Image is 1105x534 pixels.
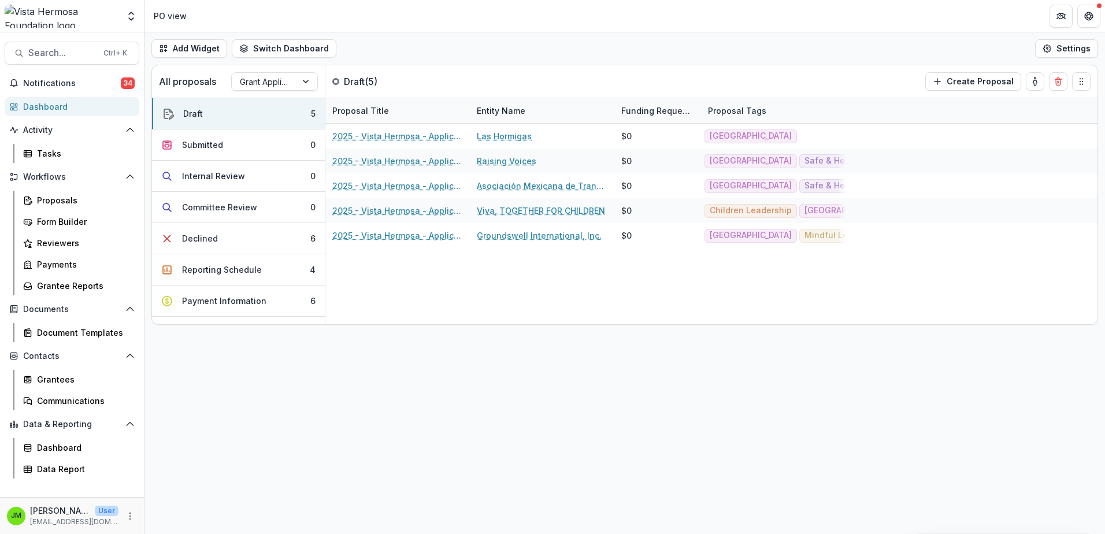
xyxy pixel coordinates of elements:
div: Jerry Martinez [11,512,21,520]
div: Grantees [37,373,130,385]
button: Open Documents [5,300,139,318]
div: $0 [621,229,632,242]
button: Reporting Schedule4 [152,254,325,285]
button: Open Activity [5,121,139,139]
button: toggle-assigned-to-me [1026,72,1044,91]
button: Open Data & Reporting [5,415,139,433]
button: Switch Dashboard [232,39,336,58]
a: Data Report [18,459,139,479]
div: Committee Review [182,201,257,213]
img: Vista Hermosa Foundation logo [5,5,118,28]
div: Communications [37,395,130,407]
div: Proposal Tags [701,98,846,123]
div: PO view [154,10,187,22]
div: Proposal Title [325,105,396,117]
a: Communications [18,391,139,410]
a: 2025 - Vista Hermosa - Application [332,130,463,142]
div: 0 [310,139,316,151]
button: Payment Information6 [152,285,325,317]
span: Workflows [23,172,121,182]
button: Open entity switcher [123,5,139,28]
button: Partners [1050,5,1073,28]
div: Reporting Schedule [182,264,262,276]
span: Mindful Leadership [804,231,884,240]
div: Payments [37,258,130,270]
a: Tasks [18,144,139,163]
div: Form Builder [37,216,130,228]
span: Safe & Healthy Families [804,156,901,166]
div: Funding Requested [614,98,701,123]
button: Open Workflows [5,168,139,186]
div: $0 [621,130,632,142]
div: Funding Requested [614,105,701,117]
a: Payments [18,255,139,274]
span: [GEOGRAPHIC_DATA] [710,231,792,240]
button: More [123,509,137,523]
div: Entity Name [470,105,532,117]
span: Documents [23,305,121,314]
span: Children Leadership [710,206,792,216]
a: 2025 - Vista Hermosa - Application [332,229,463,242]
p: [EMAIL_ADDRESS][DOMAIN_NAME] [30,517,118,527]
div: Ctrl + K [101,47,129,60]
div: Payment Information [182,295,266,307]
button: Draft5 [152,98,325,129]
button: Open Contacts [5,347,139,365]
a: Asociación Mexicana de Transformación Rural y Urbana A.C (Amextra, Inc.) [477,180,607,192]
button: Drag [1072,72,1091,91]
button: Create Proposal [925,72,1021,91]
button: Committee Review0 [152,192,325,223]
span: Safe & Healthy Families [804,181,901,191]
a: Groundswell International, Inc. [477,229,602,242]
p: [PERSON_NAME] [30,505,90,517]
div: $0 [621,180,632,192]
p: All proposals [159,75,216,88]
a: Las Hormigas [477,130,532,142]
span: [GEOGRAPHIC_DATA] [710,156,792,166]
span: Contacts [23,351,121,361]
a: Grantees [18,370,139,389]
button: Internal Review0 [152,161,325,192]
button: Get Help [1077,5,1100,28]
span: Data & Reporting [23,420,121,429]
div: Proposal Title [325,98,470,123]
div: Dashboard [37,442,130,454]
div: Declined [182,232,218,244]
a: Dashboard [5,97,139,116]
div: Internal Review [182,170,245,182]
span: 34 [121,77,135,89]
div: Proposal Tags [701,105,773,117]
div: Data Report [37,463,130,475]
div: Dashboard [23,101,130,113]
div: $0 [621,205,632,217]
div: Entity Name [470,98,614,123]
a: 2025 - Vista Hermosa - Application [332,205,463,217]
button: Notifications34 [5,74,139,92]
div: 5 [311,107,316,120]
button: Search... [5,42,139,65]
span: [GEOGRAPHIC_DATA] [710,131,792,141]
a: Proposals [18,191,139,210]
div: Document Templates [37,327,130,339]
button: Add Widget [151,39,227,58]
a: Reviewers [18,233,139,253]
div: Proposals [37,194,130,206]
a: Raising Voices [477,155,536,167]
div: Submitted [182,139,223,151]
span: Search... [28,47,97,58]
span: [GEOGRAPHIC_DATA] [710,181,792,191]
div: 4 [310,264,316,276]
div: 6 [310,232,316,244]
a: Document Templates [18,323,139,342]
button: Declined6 [152,223,325,254]
a: Viva, TOGETHER FOR CHILDREN [477,205,605,217]
button: Delete card [1049,72,1067,91]
div: Draft [183,107,203,120]
div: 6 [310,295,316,307]
div: $0 [621,155,632,167]
span: Notifications [23,79,121,88]
div: Grantee Reports [37,280,130,292]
